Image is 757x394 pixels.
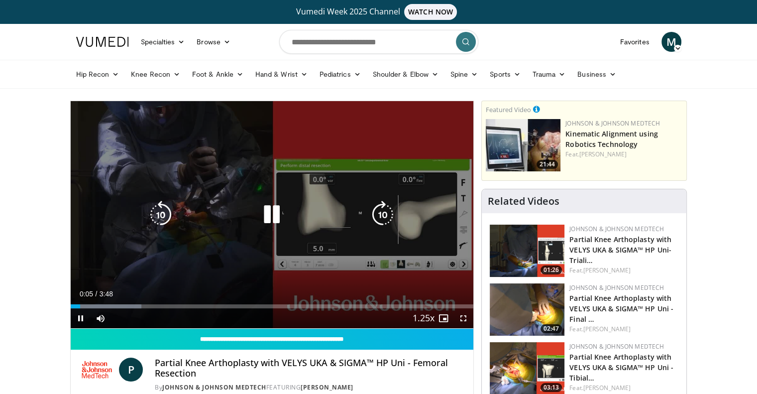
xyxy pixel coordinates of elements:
[135,32,191,52] a: Specialties
[71,308,91,328] button: Pause
[565,119,660,128] a: Johnson & Johnson MedTech
[571,64,622,84] a: Business
[569,352,673,383] a: Partial Knee Arthoplasty with VELYS UKA & SIGMA™ HP Uni - Tibial…
[661,32,681,52] a: M
[490,225,564,277] img: 54517014-b7e0-49d7-8366-be4d35b6cc59.png.150x105_q85_crop-smart_upscale.png
[583,325,631,333] a: [PERSON_NAME]
[119,358,143,382] a: P
[569,235,671,265] a: Partial Knee Arthoplasty with VELYS UKA & SIGMA™ HP Uni- Triali…
[486,119,560,171] a: 21:44
[414,308,433,328] button: Playback Rate
[80,290,93,298] span: 0:05
[488,195,559,207] h4: Related Videos
[249,64,314,84] a: Hand & Wrist
[490,283,564,336] img: 2dac1888-fcb6-4628-a152-be974a3fbb82.png.150x105_q85_crop-smart_upscale.png
[71,101,474,329] video-js: Video Player
[301,383,353,392] a: [PERSON_NAME]
[191,32,236,52] a: Browse
[125,64,186,84] a: Knee Recon
[569,266,678,275] div: Feat.
[100,290,113,298] span: 3:48
[70,64,125,84] a: Hip Recon
[490,283,564,336] a: 02:47
[404,4,457,20] span: WATCH NOW
[569,325,678,334] div: Feat.
[490,225,564,277] a: 01:26
[79,358,115,382] img: Johnson & Johnson MedTech
[162,383,266,392] a: Johnson & Johnson MedTech
[71,304,474,308] div: Progress Bar
[527,64,572,84] a: Trauma
[541,383,562,392] span: 03:13
[569,342,664,351] a: Johnson & Johnson MedTech
[569,225,664,233] a: Johnson & Johnson MedTech
[583,384,631,392] a: [PERSON_NAME]
[583,266,631,274] a: [PERSON_NAME]
[486,119,560,171] img: 85482610-0380-4aae-aa4a-4a9be0c1a4f1.150x105_q85_crop-smart_upscale.jpg
[91,308,110,328] button: Mute
[569,293,673,324] a: Partial Knee Arthoplasty with VELYS UKA & SIGMA™ HP Uni - Final …
[155,358,465,379] h4: Partial Knee Arthoplasty with VELYS UKA & SIGMA™ HP Uni - Femoral Resection
[76,37,129,47] img: VuMedi Logo
[279,30,478,54] input: Search topics, interventions
[78,4,680,20] a: Vumedi Week 2025 ChannelWATCH NOW
[453,308,473,328] button: Fullscreen
[96,290,98,298] span: /
[569,384,678,393] div: Feat.
[541,265,562,274] span: 01:26
[537,160,558,169] span: 21:44
[314,64,367,84] a: Pediatrics
[444,64,484,84] a: Spine
[614,32,655,52] a: Favorites
[569,283,664,292] a: Johnson & Johnson MedTech
[484,64,527,84] a: Sports
[155,383,465,392] div: By FEATURING
[486,105,531,114] small: Featured Video
[367,64,444,84] a: Shoulder & Elbow
[579,150,627,158] a: [PERSON_NAME]
[565,150,682,159] div: Feat.
[433,308,453,328] button: Enable picture-in-picture mode
[541,324,562,333] span: 02:47
[565,129,658,149] a: Kinematic Alignment using Robotics Technology
[186,64,249,84] a: Foot & Ankle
